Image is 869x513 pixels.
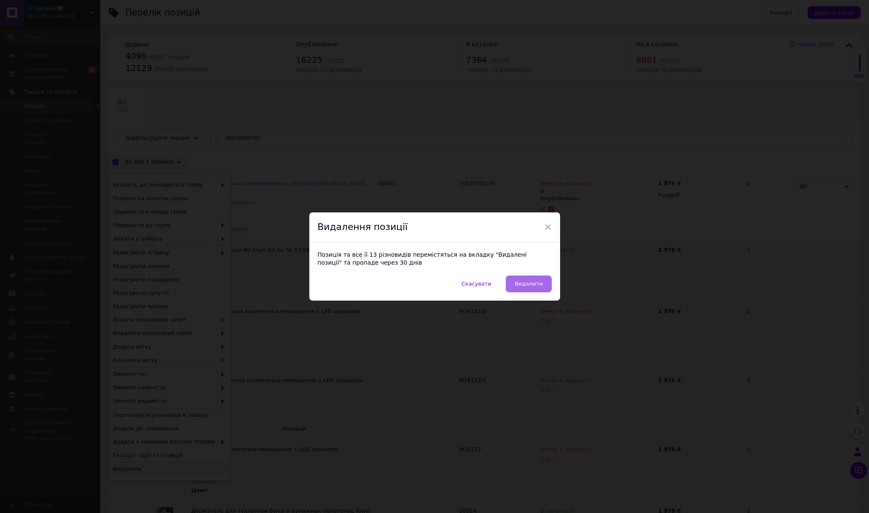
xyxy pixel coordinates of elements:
button: Видалити [506,276,551,292]
button: Скасувати [453,276,500,292]
span: Позиція та все її 13 різновидів перемістяться на вкладку "Видалені позиції" та пропаде через 30 днів [318,251,527,266]
span: Видалення позиції [318,222,408,232]
span: × [544,220,552,234]
span: Видалити [515,281,543,287]
span: Скасувати [461,281,491,287]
